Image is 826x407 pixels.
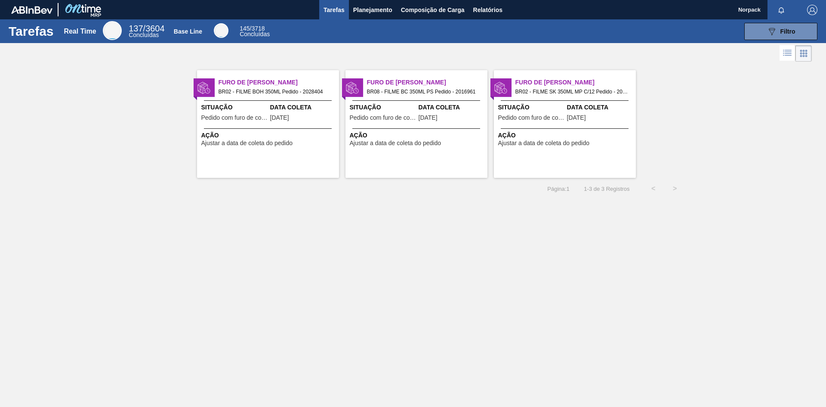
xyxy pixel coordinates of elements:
img: TNhmsLtSVTkK8tSr43FrP2fwEKptu5GPRR3wAAAABJRU5ErkJggg== [11,6,52,14]
span: Concluídas [240,31,270,37]
span: BR08 - FILME BC 350ML PS Pedido - 2016961 [367,87,481,96]
span: Página : 1 [547,186,569,192]
span: Situação [350,103,416,112]
span: Pedido com furo de coleta [498,115,565,121]
span: Ação [201,131,337,140]
span: Situação [201,103,268,112]
span: 12/10/2025 [567,115,586,121]
span: Planejamento [353,5,392,15]
div: Base Line [174,28,202,35]
div: Real Time [129,25,164,38]
span: 10/10/2025 [270,115,289,121]
h1: Tarefas [9,26,54,36]
span: 137 [129,24,143,33]
div: Base Line [240,26,270,37]
span: Data Coleta [419,103,485,112]
span: Filtro [780,28,795,35]
span: Ajustar a data de coleta do pedido [201,140,293,146]
button: Notificações [767,4,795,16]
span: BR02 - FILME SK 350ML MP C/12 Pedido - 2029831 [515,87,629,96]
div: Visão em Cards [795,45,812,62]
div: Real Time [64,28,96,35]
span: Pedido com furo de coleta [201,115,268,121]
span: Furo de Coleta [367,78,487,87]
span: 1 - 3 de 3 Registros [583,186,630,192]
span: 145 [240,25,250,32]
button: > [664,178,686,199]
span: Tarefas [324,5,345,15]
div: Real Time [103,21,122,40]
span: / 3604 [129,24,164,33]
img: status [494,81,507,94]
div: Visão em Lista [780,45,795,62]
button: Filtro [744,23,817,40]
span: Situação [498,103,565,112]
span: Ajustar a data de coleta do pedido [498,140,590,146]
button: < [643,178,664,199]
div: Base Line [214,23,228,38]
span: Data Coleta [567,103,634,112]
span: Pedido com furo de coleta [350,115,416,121]
span: Furo de Coleta [515,78,636,87]
img: status [346,81,359,94]
span: Data Coleta [270,103,337,112]
span: / 3718 [240,25,265,32]
img: status [197,81,210,94]
span: Composição de Carga [401,5,465,15]
span: Relatórios [473,5,502,15]
span: Ação [350,131,485,140]
span: 10/10/2025 [419,115,438,121]
span: Ação [498,131,634,140]
span: BR02 - FILME BOH 350ML Pedido - 2028404 [219,87,332,96]
img: Logout [807,5,817,15]
span: Ajustar a data de coleta do pedido [350,140,441,146]
span: Furo de Coleta [219,78,339,87]
span: Concluídas [129,31,159,38]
